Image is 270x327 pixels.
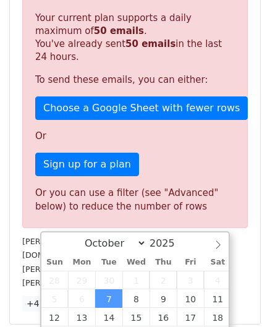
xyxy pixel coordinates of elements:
span: Sat [204,258,231,266]
span: September 30, 2025 [95,271,122,289]
span: October 7, 2025 [95,289,122,308]
input: Year [146,237,191,249]
span: October 17, 2025 [177,308,204,326]
span: October 6, 2025 [68,289,95,308]
span: October 8, 2025 [122,289,150,308]
span: October 13, 2025 [68,308,95,326]
strong: 50 emails [125,38,175,49]
span: Thu [150,258,177,266]
span: October 1, 2025 [122,271,150,289]
span: October 18, 2025 [204,308,231,326]
span: October 16, 2025 [150,308,177,326]
p: Your current plan supports a daily maximum of . You've already sent in the last 24 hours. [35,12,235,64]
span: October 2, 2025 [150,271,177,289]
strong: 50 emails [94,25,144,36]
a: Choose a Google Sheet with fewer rows [35,96,248,120]
span: September 28, 2025 [41,271,69,289]
span: Mon [68,258,95,266]
span: October 10, 2025 [177,289,204,308]
span: October 14, 2025 [95,308,122,326]
span: October 11, 2025 [204,289,231,308]
span: October 5, 2025 [41,289,69,308]
span: Sun [41,258,69,266]
span: Wed [122,258,150,266]
small: [PERSON_NAME][EMAIL_ADDRESS][DOMAIN_NAME] [22,278,226,287]
span: Tue [95,258,122,266]
p: Or [35,130,235,143]
small: [PERSON_NAME][EMAIL_ADDRESS][PERSON_NAME][DOMAIN_NAME] [22,237,225,260]
span: October 3, 2025 [177,271,204,289]
span: October 4, 2025 [204,271,231,289]
span: October 9, 2025 [150,289,177,308]
iframe: Chat Widget [208,268,270,327]
a: +47 more [22,296,74,312]
span: October 12, 2025 [41,308,69,326]
span: September 29, 2025 [68,271,95,289]
div: Or you can use a filter (see "Advanced" below) to reduce the number of rows [35,186,235,214]
p: To send these emails, you can either: [35,74,235,87]
small: [PERSON_NAME][EMAIL_ADDRESS][DOMAIN_NAME] [22,265,226,274]
a: Sign up for a plan [35,153,139,176]
span: October 15, 2025 [122,308,150,326]
span: Fri [177,258,204,266]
